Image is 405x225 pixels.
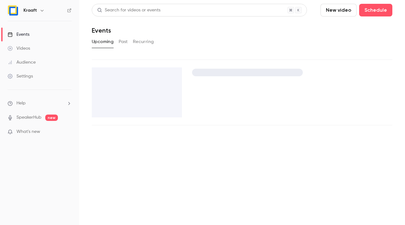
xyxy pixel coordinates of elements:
[119,37,128,47] button: Past
[321,4,357,16] button: New video
[16,128,40,135] span: What's new
[8,73,33,79] div: Settings
[133,37,154,47] button: Recurring
[8,5,18,16] img: Kraaft
[16,114,41,121] a: SpeakerHub
[92,27,111,34] h1: Events
[359,4,392,16] button: Schedule
[45,115,58,121] span: new
[92,37,114,47] button: Upcoming
[97,7,160,14] div: Search for videos or events
[16,100,26,107] span: Help
[8,59,36,66] div: Audience
[8,45,30,52] div: Videos
[23,7,37,14] h6: Kraaft
[8,31,29,38] div: Events
[8,100,72,107] li: help-dropdown-opener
